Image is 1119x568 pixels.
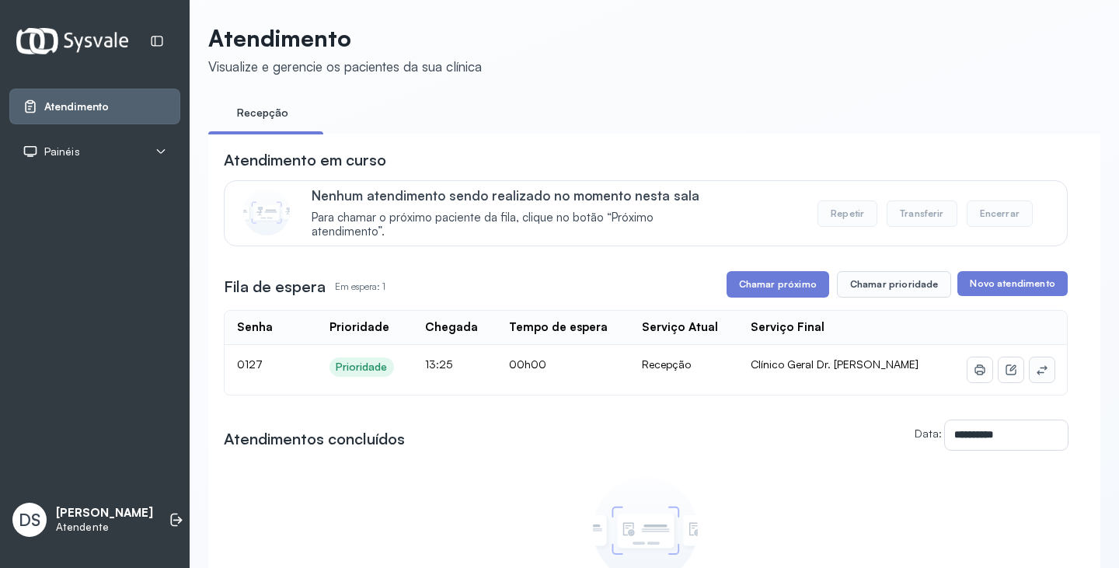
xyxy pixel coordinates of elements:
[243,189,290,235] img: Imagem de CalloutCard
[23,99,167,114] a: Atendimento
[16,28,128,54] img: Logotipo do estabelecimento
[425,320,478,335] div: Chegada
[312,187,723,204] p: Nenhum atendimento sendo realizado no momento nesta sala
[425,357,452,371] span: 13:25
[237,357,263,371] span: 0127
[967,200,1033,227] button: Encerrar
[224,428,405,450] h3: Atendimentos concluídos
[915,427,942,440] label: Data:
[44,145,80,159] span: Painéis
[642,320,718,335] div: Serviço Atual
[642,357,726,371] div: Recepção
[509,320,608,335] div: Tempo de espera
[56,521,153,534] p: Atendente
[335,276,385,298] p: Em espera: 1
[751,357,919,371] span: Clínico Geral Dr. [PERSON_NAME]
[817,200,877,227] button: Repetir
[208,100,317,126] a: Recepção
[887,200,957,227] button: Transferir
[224,149,386,171] h3: Atendimento em curso
[751,320,824,335] div: Serviço Final
[509,357,546,371] span: 00h00
[237,320,273,335] div: Senha
[727,271,829,298] button: Chamar próximo
[44,100,109,113] span: Atendimento
[224,276,326,298] h3: Fila de espera
[208,58,482,75] div: Visualize e gerencie os pacientes da sua clínica
[56,506,153,521] p: [PERSON_NAME]
[312,211,723,240] span: Para chamar o próximo paciente da fila, clique no botão “Próximo atendimento”.
[957,271,1067,296] button: Novo atendimento
[208,24,482,52] p: Atendimento
[837,271,952,298] button: Chamar prioridade
[336,361,388,374] div: Prioridade
[329,320,389,335] div: Prioridade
